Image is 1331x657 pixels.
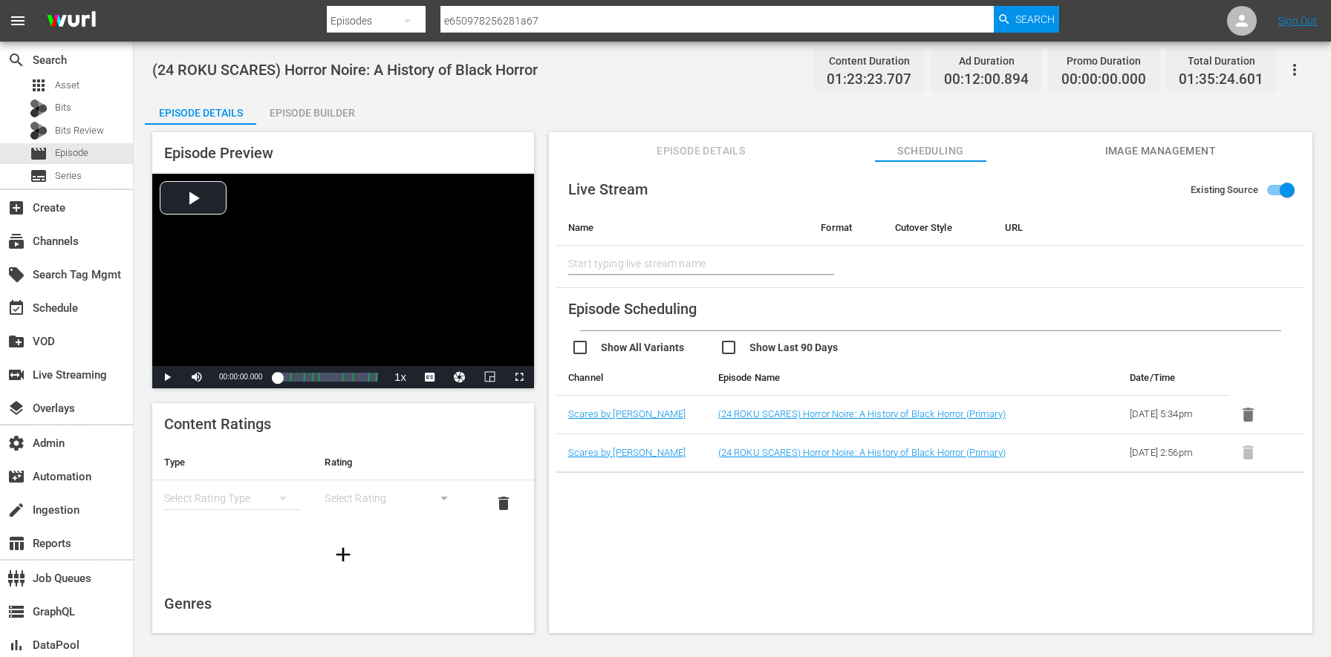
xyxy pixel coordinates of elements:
a: Scares by [PERSON_NAME] [568,408,686,419]
span: 01:23:23.707 [827,71,911,88]
button: Search [994,6,1059,33]
span: 01:35:24.601 [1179,71,1263,88]
th: Date/Time [1118,360,1230,396]
span: Episode Preview [164,144,273,162]
button: Episode Builder [256,95,368,125]
span: 00:12:00.894 [944,71,1029,88]
button: Picture-in-Picture [475,366,504,388]
span: VOD [7,333,25,350]
span: Genres [164,595,212,612]
img: ans4CAIJ8jUAAAAAAAAAAAAAAAAAAAAAAAAgQb4GAAAAAAAAAAAAAAAAAAAAAAAAJMjXAAAAAAAAAAAAAAAAAAAAAAAAgAT5G... [36,4,107,39]
th: Episode Name [706,360,1044,396]
span: Episode [30,145,48,163]
span: Live Stream [568,180,648,198]
span: (24 ROKU SCARES) Horror Noire: A History of Black Horror [152,61,538,79]
td: [DATE] 5:34pm [1118,396,1230,434]
div: Content Duration [827,50,911,71]
a: Sign Out [1278,15,1317,27]
div: Video Player [152,174,534,388]
a: (24 ROKU SCARES) Horror Noire: A History of Black Horror (Primary) [718,447,1006,458]
span: Ingestion [7,501,25,519]
th: URL [993,210,1281,246]
div: Episode Builder [256,95,368,131]
span: menu [9,12,27,30]
a: Scares by [PERSON_NAME] [568,447,686,458]
span: Create [7,199,25,217]
span: DataPool [7,636,25,654]
div: Ad Duration [944,50,1029,71]
span: Series [55,169,82,183]
span: Job Queues [7,569,25,587]
span: 00:00:00.000 [1061,71,1146,88]
td: [DATE] 2:56pm [1118,434,1230,472]
th: Format [809,210,883,246]
th: Rating [313,445,473,480]
button: Fullscreen [504,366,534,388]
span: Asset [30,76,48,94]
button: Mute [182,366,212,388]
th: Channel [556,360,706,396]
span: Episode Details [645,142,757,160]
span: Admin [7,434,25,452]
span: Channels [7,232,25,250]
span: Search Tag Mgmt [7,266,25,284]
span: Automation [7,468,25,486]
div: Progress Bar [277,373,378,382]
span: Episode Scheduling [568,300,697,318]
span: Asset [55,78,79,93]
div: Bits Review [30,122,48,140]
button: Play [152,366,182,388]
button: delete [486,486,521,521]
span: Search [7,51,25,69]
span: Schedule [7,299,25,317]
span: GraphQL [7,603,25,621]
span: Series [30,167,48,185]
a: (24 ROKU SCARES) Horror Noire: A History of Black Horror (Primary) [718,408,1006,419]
button: Episode Details [145,95,256,125]
div: Promo Duration [1061,50,1146,71]
div: Bits [30,99,48,117]
button: Captions [415,366,445,388]
span: Bits Review [55,123,104,138]
div: Total Duration [1179,50,1263,71]
button: Jump To Time [445,366,475,388]
th: Type [152,445,313,480]
div: Episode Details [145,95,256,131]
span: Existing Source [1191,183,1258,197]
span: Bits [55,100,71,115]
span: delete [495,494,512,512]
th: Cutover Style [883,210,993,246]
span: Image Management [1104,142,1216,160]
span: 00:00:00.000 [219,373,262,381]
span: Scheduling [875,142,986,160]
th: Name [556,210,809,246]
span: Reports [7,535,25,552]
table: simple table [152,445,534,526]
span: Overlays [7,399,25,417]
span: Live Streaming [7,366,25,384]
span: Search [1015,6,1055,33]
span: Episode [55,146,88,160]
button: Playback Rate [385,366,415,388]
span: Content Ratings [164,415,271,433]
